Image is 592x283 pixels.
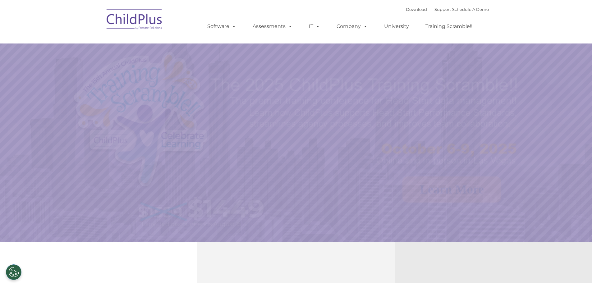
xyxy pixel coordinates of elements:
[406,7,427,12] a: Download
[330,20,374,33] a: Company
[434,7,451,12] a: Support
[201,20,242,33] a: Software
[419,20,479,33] a: Training Scramble!!
[378,20,415,33] a: University
[406,7,489,12] font: |
[246,20,299,33] a: Assessments
[103,5,166,36] img: ChildPlus by Procare Solutions
[6,264,21,280] button: Cookies Settings
[402,176,501,203] a: Learn More
[452,7,489,12] a: Schedule A Demo
[303,20,326,33] a: IT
